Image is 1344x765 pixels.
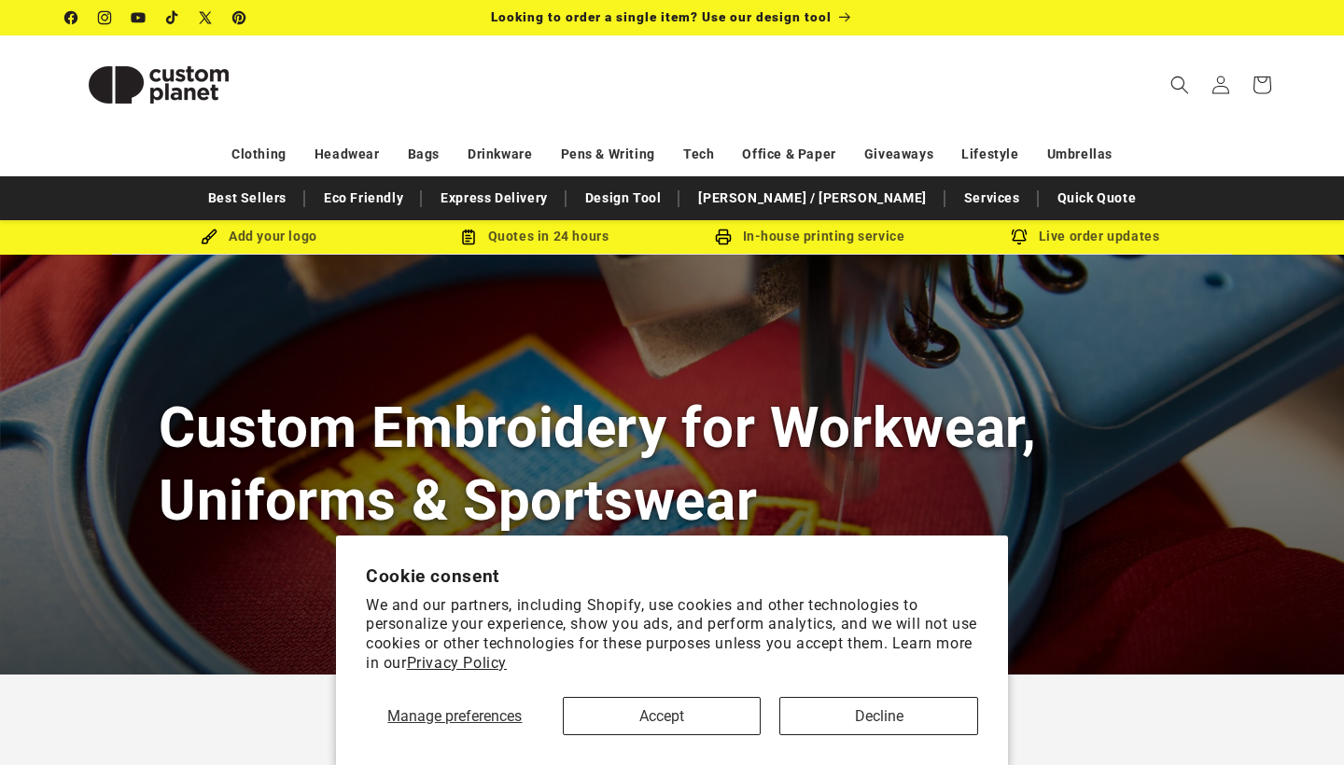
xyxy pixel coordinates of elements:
[1047,138,1113,171] a: Umbrellas
[397,225,672,248] div: Quotes in 24 hours
[59,35,259,133] a: Custom Planet
[563,697,762,735] button: Accept
[121,225,397,248] div: Add your logo
[431,182,557,215] a: Express Delivery
[159,392,1185,535] h1: Custom Embroidery for Workwear, Uniforms & Sportswear
[407,654,507,672] a: Privacy Policy
[672,225,947,248] div: In-house printing service
[366,565,978,587] h2: Cookie consent
[947,225,1223,248] div: Live order updates
[779,697,978,735] button: Decline
[201,229,217,245] img: Brush Icon
[1048,182,1146,215] a: Quick Quote
[955,182,1029,215] a: Services
[683,138,714,171] a: Tech
[315,138,380,171] a: Headwear
[864,138,933,171] a: Giveaways
[715,229,732,245] img: In-house printing
[689,182,935,215] a: [PERSON_NAME] / [PERSON_NAME]
[961,138,1018,171] a: Lifestyle
[366,697,544,735] button: Manage preferences
[199,182,296,215] a: Best Sellers
[460,229,477,245] img: Order Updates Icon
[366,596,978,674] p: We and our partners, including Shopify, use cookies and other technologies to personalize your ex...
[1011,229,1028,245] img: Order updates
[561,138,655,171] a: Pens & Writing
[1159,64,1200,105] summary: Search
[468,138,532,171] a: Drinkware
[65,43,252,127] img: Custom Planet
[387,707,522,725] span: Manage preferences
[408,138,440,171] a: Bags
[742,138,835,171] a: Office & Paper
[231,138,287,171] a: Clothing
[576,182,671,215] a: Design Tool
[491,9,832,24] span: Looking to order a single item? Use our design tool
[315,182,413,215] a: Eco Friendly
